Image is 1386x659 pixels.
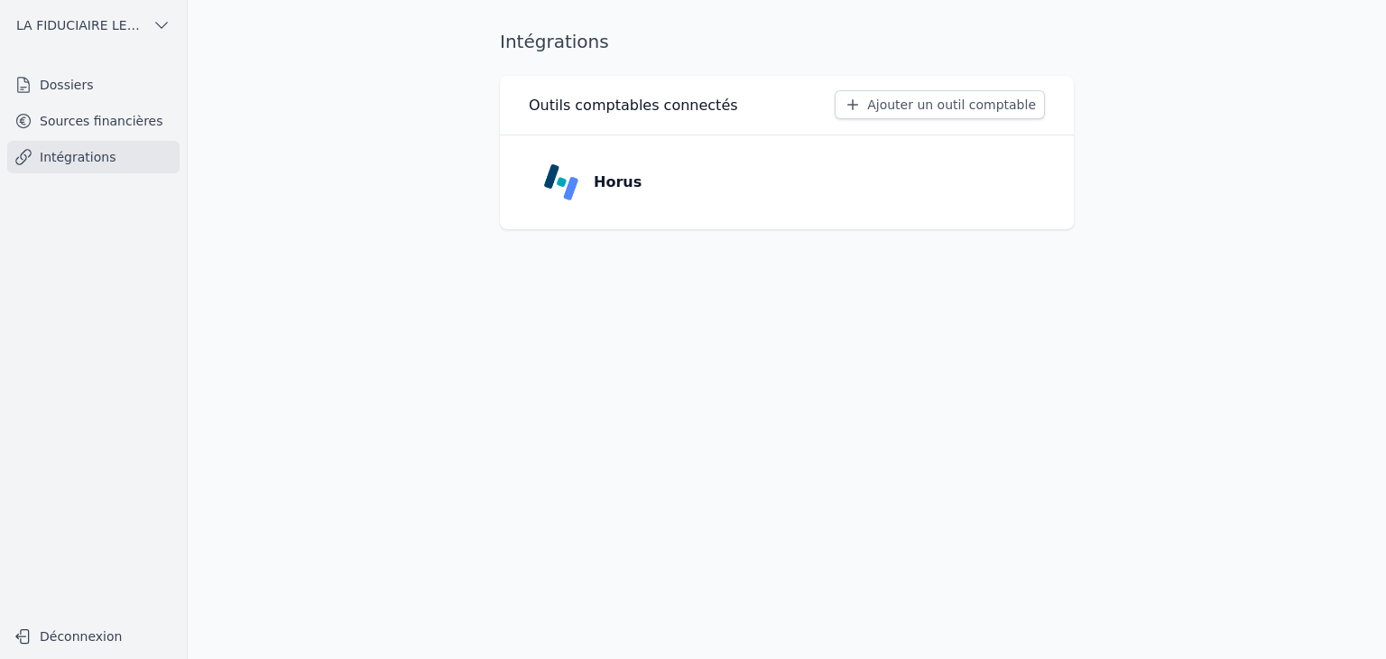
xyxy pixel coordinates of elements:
p: Horus [594,172,642,193]
a: Horus [529,150,1045,215]
h1: Intégrations [500,29,609,54]
button: Déconnexion [7,622,180,651]
a: Sources financières [7,105,180,137]
span: LA FIDUCIAIRE LEMAIRE SA [16,16,145,34]
button: LA FIDUCIAIRE LEMAIRE SA [7,11,180,40]
h3: Outils comptables connectés [529,95,738,116]
button: Ajouter un outil comptable [835,90,1045,119]
a: Intégrations [7,141,180,173]
a: Dossiers [7,69,180,101]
